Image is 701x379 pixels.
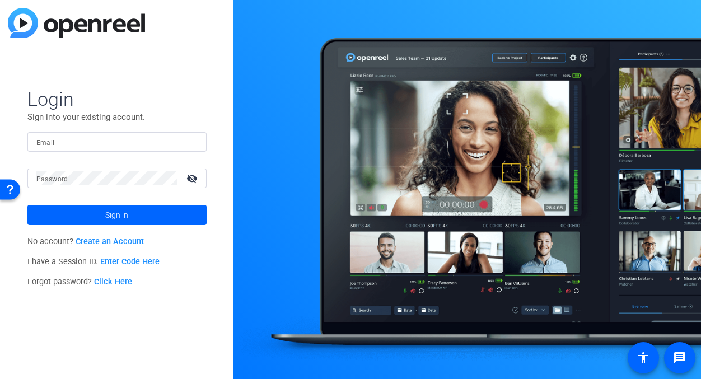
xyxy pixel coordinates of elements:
img: blue-gradient.svg [8,8,145,38]
a: Create an Account [76,237,144,246]
span: I have a Session ID. [27,257,160,266]
span: Login [27,87,207,111]
a: Enter Code Here [100,257,160,266]
mat-label: Password [36,175,68,183]
a: Click Here [94,277,132,287]
span: No account? [27,237,144,246]
mat-icon: visibility_off [180,170,207,186]
p: Sign into your existing account. [27,111,207,123]
mat-label: Email [36,139,55,147]
span: Sign in [105,201,128,229]
input: Enter Email Address [36,135,198,148]
mat-icon: accessibility [637,351,650,364]
button: Sign in [27,205,207,225]
mat-icon: message [673,351,686,364]
span: Forgot password? [27,277,133,287]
